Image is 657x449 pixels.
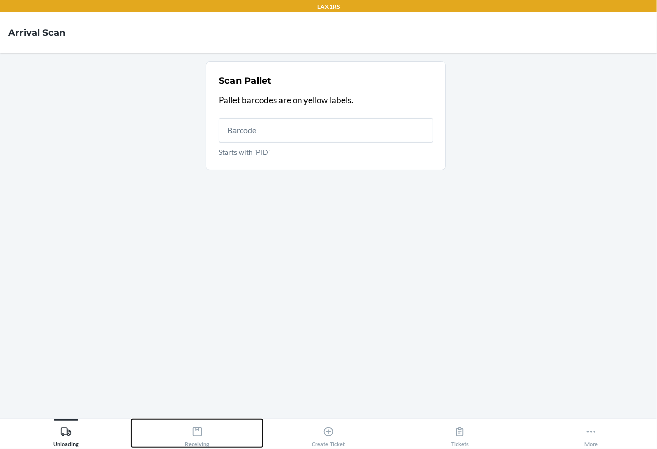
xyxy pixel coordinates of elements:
[394,419,526,447] button: Tickets
[8,26,65,39] h4: Arrival Scan
[219,74,271,87] h2: Scan Pallet
[451,422,469,447] div: Tickets
[219,93,433,107] p: Pallet barcodes are on yellow labels.
[526,419,657,447] button: More
[312,422,345,447] div: Create Ticket
[317,2,340,11] p: LAX1RS
[185,422,209,447] div: Receiving
[584,422,598,447] div: More
[219,118,433,143] input: Starts with 'PID'
[53,422,79,447] div: Unloading
[219,147,433,157] p: Starts with 'PID'
[131,419,263,447] button: Receiving
[263,419,394,447] button: Create Ticket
